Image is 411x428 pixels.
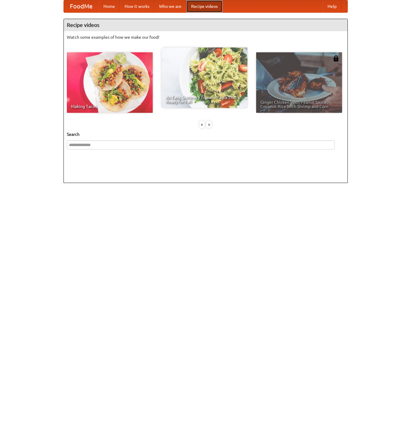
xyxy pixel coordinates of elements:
img: 483408.png [333,55,339,61]
div: » [206,121,212,128]
h4: Recipe videos [64,19,347,31]
a: Help [323,0,341,12]
a: How it works [120,0,154,12]
a: FoodMe [64,0,99,12]
div: « [199,121,205,128]
span: Making Tacos [71,104,148,109]
a: Home [99,0,120,12]
a: Who we are [154,0,186,12]
p: Watch some examples of how we make our food! [67,34,344,40]
a: Recipe videos [186,0,223,12]
h5: Search [67,131,344,137]
span: An Easy, Summery Tomato Pasta That's Ready for Fall [166,95,243,104]
a: An Easy, Summery Tomato Pasta That's Ready for Fall [161,47,247,108]
a: Making Tacos [67,52,153,113]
